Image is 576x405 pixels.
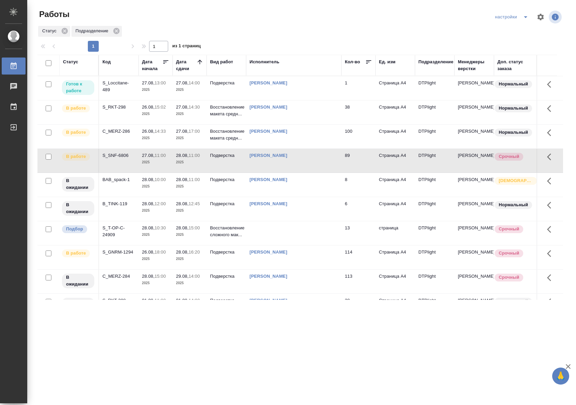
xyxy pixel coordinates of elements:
[210,176,243,183] p: Подверстка
[142,153,155,158] p: 27.08,
[341,173,375,197] td: 8
[341,270,375,293] td: 113
[375,245,415,269] td: Страница А4
[415,76,454,100] td: DTPlight
[543,125,559,141] button: Здесь прячутся важные кнопки
[142,207,169,214] p: 2025
[458,273,491,280] p: [PERSON_NAME]
[142,80,155,85] p: 27.08,
[172,42,201,52] span: из 1 страниц
[142,177,155,182] p: 28.08,
[210,297,243,304] p: Подверстка
[250,177,287,182] a: [PERSON_NAME]
[415,100,454,124] td: DTPlight
[375,149,415,173] td: Страница А4
[142,225,155,230] p: 28.08,
[155,298,166,303] p: 11:00
[341,221,375,245] td: 13
[499,153,519,160] p: Срочный
[176,80,189,85] p: 27.08,
[250,274,287,279] a: [PERSON_NAME]
[176,231,203,238] p: 2025
[341,294,375,318] td: 38
[250,153,287,158] a: [PERSON_NAME]
[375,100,415,124] td: Страница А4
[176,177,189,182] p: 28.08,
[415,125,454,148] td: DTPlight
[61,152,95,161] div: Исполнитель выполняет работу
[76,28,111,34] p: Подразделение
[499,177,533,184] p: [DEMOGRAPHIC_DATA]
[61,176,95,192] div: Исполнитель назначен, приступать к работе пока рано
[66,129,86,136] p: В работе
[189,274,200,279] p: 14:00
[155,249,166,255] p: 18:00
[210,200,243,207] p: Подверстка
[345,59,360,65] div: Кол-во
[102,200,135,207] div: B_TINK-119
[210,59,233,65] div: Вид работ
[66,298,90,312] p: В ожидании
[543,149,559,165] button: Здесь прячутся важные кнопки
[458,176,491,183] p: [PERSON_NAME]
[458,297,491,304] p: [PERSON_NAME]
[458,128,491,135] p: [PERSON_NAME]
[176,153,189,158] p: 28.08,
[155,104,166,110] p: 15:02
[176,59,196,72] div: Дата сдачи
[176,280,203,287] p: 2025
[102,273,135,280] div: C_MERZ-284
[210,152,243,159] p: Подверстка
[341,76,375,100] td: 1
[38,26,70,37] div: Статус
[155,129,166,134] p: 14:33
[155,201,166,206] p: 12:00
[543,173,559,189] button: Здесь прячутся важные кнопки
[142,274,155,279] p: 28.08,
[189,249,200,255] p: 16:20
[61,80,95,96] div: Исполнитель может приступить к работе
[71,26,122,37] div: Подразделение
[552,368,569,385] button: 🙏
[102,249,135,256] div: S_GNRM-1294
[415,173,454,197] td: DTPlight
[102,225,135,238] div: S_T-OP-C-24909
[499,105,528,112] p: Нормальный
[142,298,155,303] p: 01.09,
[415,197,454,221] td: DTPlight
[375,197,415,221] td: Страница А4
[176,201,189,206] p: 28.08,
[155,274,166,279] p: 15:00
[189,129,200,134] p: 17:00
[543,294,559,310] button: Здесь прячутся важные кнопки
[458,225,491,231] p: [PERSON_NAME]
[189,177,200,182] p: 11:00
[210,104,243,117] p: Восстановление макета средн...
[142,111,169,117] p: 2025
[375,173,415,197] td: Страница А4
[102,152,135,159] div: S_SNF-6806
[499,81,528,87] p: Нормальный
[61,297,95,313] div: Исполнитель назначен, приступать к работе пока рано
[458,249,491,256] p: [PERSON_NAME]
[66,226,83,232] p: Подбор
[543,76,559,93] button: Здесь прячутся важные кнопки
[61,249,95,258] div: Исполнитель выполняет работу
[210,128,243,142] p: Восстановление макета средн...
[142,129,155,134] p: 26.08,
[543,100,559,117] button: Здесь прячутся важные кнопки
[210,249,243,256] p: Подверстка
[341,197,375,221] td: 6
[102,297,135,304] div: S_RKT-298
[189,104,200,110] p: 14:30
[142,249,155,255] p: 26.08,
[176,135,203,142] p: 2025
[250,298,287,303] a: [PERSON_NAME]
[102,128,135,135] div: C_MERZ-286
[61,225,95,234] div: Можно подбирать исполнителей
[142,183,169,190] p: 2025
[543,270,559,286] button: Здесь прячутся важные кнопки
[210,273,243,280] p: Подверстка
[155,177,166,182] p: 10:00
[375,76,415,100] td: Страница А4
